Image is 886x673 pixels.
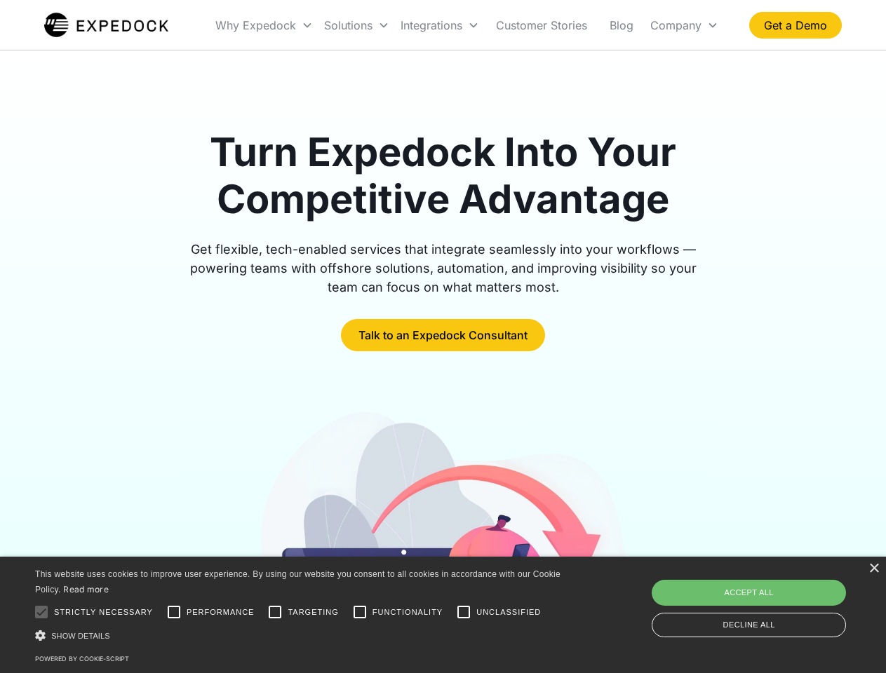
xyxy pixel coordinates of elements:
[598,1,645,49] a: Blog
[35,569,561,595] span: This website uses cookies to improve user experience. By using our website you consent to all coo...
[51,632,110,640] span: Show details
[35,628,565,643] div: Show details
[318,1,395,49] div: Solutions
[341,319,545,351] a: Talk to an Expedock Consultant
[652,522,886,673] iframe: Chat Widget
[485,1,598,49] a: Customer Stories
[650,18,702,32] div: Company
[187,606,255,618] span: Performance
[645,1,724,49] div: Company
[210,1,318,49] div: Why Expedock
[372,606,443,618] span: Functionality
[324,18,372,32] div: Solutions
[174,240,713,297] div: Get flexible, tech-enabled services that integrate seamlessly into your workflows — powering team...
[44,11,168,39] img: Expedock Logo
[395,1,485,49] div: Integrations
[749,12,842,39] a: Get a Demo
[215,18,296,32] div: Why Expedock
[174,129,713,223] h1: Turn Expedock Into Your Competitive Advantage
[401,18,462,32] div: Integrations
[35,655,129,662] a: Powered by cookie-script
[288,606,338,618] span: Targeting
[44,11,168,39] a: home
[54,606,153,618] span: Strictly necessary
[476,606,541,618] span: Unclassified
[63,584,109,594] a: Read more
